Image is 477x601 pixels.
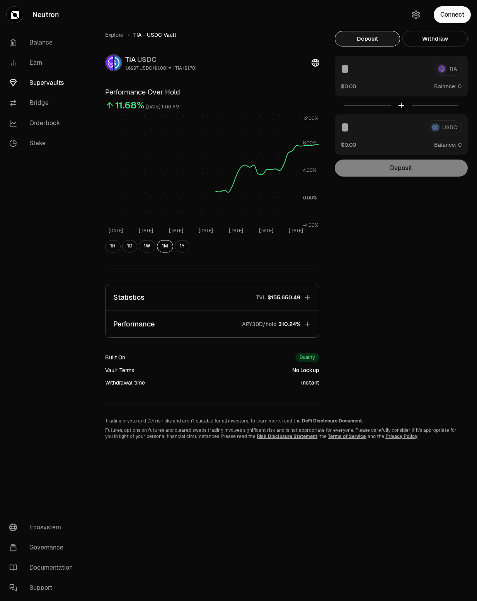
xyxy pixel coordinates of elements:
[335,31,400,46] button: Deposit
[278,320,300,328] span: 310.24%
[303,167,317,173] tspan: 4.00%
[3,33,83,53] a: Balance
[137,55,157,64] span: USDC
[157,240,173,252] button: 1M
[105,87,319,98] h3: Performance Over Hold
[301,379,319,386] div: Instant
[303,195,317,201] tspan: 0.00%
[139,228,153,234] tspan: [DATE]
[3,578,83,598] a: Support
[105,366,134,374] div: Vault Terms
[3,537,83,558] a: Governance
[289,228,303,234] tspan: [DATE]
[105,427,458,440] p: Futures, options on futures and cleared swaps trading involves significant risk and is not approp...
[113,319,155,330] p: Performance
[106,55,113,70] img: TIA Logo
[133,31,176,39] span: TIA - USDC Vault
[256,294,266,301] p: TVL
[125,54,196,65] div: TIA
[257,433,317,440] a: Risk Disclosure Statement
[115,99,145,112] div: 11.68%
[267,294,300,301] span: $155,650.49
[113,292,145,303] p: Statistics
[105,354,125,361] div: Built On
[434,6,471,23] button: Connect
[106,311,319,337] button: PerformanceAPY30D/hold310.24%
[105,379,145,386] div: Withdrawal time
[125,65,196,71] div: 1.6997 USDC ($1.00) = 1 TIA ($1.70)
[3,53,83,73] a: Earn
[3,517,83,537] a: Ecosystem
[295,353,319,362] div: Duality
[341,141,356,149] button: $0.00
[3,93,83,113] a: Bridge
[139,240,155,252] button: 1W
[109,228,123,234] tspan: [DATE]
[114,55,121,70] img: USDC Logo
[341,82,356,90] button: $0.00
[146,103,180,112] div: [DATE] 1:00 AM
[105,31,123,39] a: Explore
[303,222,319,228] tspan: -4.00%
[105,240,121,252] button: 1H
[122,240,137,252] button: 1D
[303,140,317,146] tspan: 8.00%
[3,73,83,93] a: Supervaults
[105,418,458,424] p: Trading crypto and Defi is risky and aren't suitable for all investors. To learn more, read the .
[229,228,243,234] tspan: [DATE]
[106,284,319,311] button: StatisticsTVL$155,650.49
[328,433,366,440] a: Terms of Service
[169,228,183,234] tspan: [DATE]
[402,31,468,46] button: Withdraw
[3,558,83,578] a: Documentation
[3,113,83,133] a: Orderbook
[199,228,213,234] tspan: [DATE]
[303,115,319,122] tspan: 12.00%
[175,240,189,252] button: 1Y
[242,320,277,328] p: APY30D/hold
[434,82,457,90] span: Balance:
[302,418,362,424] a: DeFi Disclosure Document
[434,141,457,149] span: Balance:
[292,366,319,374] div: No Lockup
[105,31,319,39] nav: breadcrumb
[385,433,417,440] a: Privacy Policy
[259,228,273,234] tspan: [DATE]
[3,133,83,153] a: Stake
